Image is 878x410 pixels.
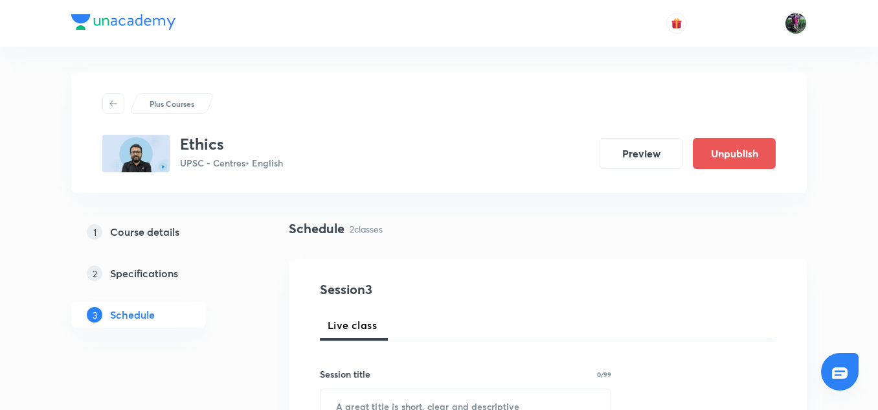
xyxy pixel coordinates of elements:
h5: Course details [110,224,179,240]
h5: Specifications [110,266,178,281]
img: avatar [671,17,682,29]
p: 0/99 [597,371,611,378]
a: 2Specifications [71,260,247,286]
p: 2 [87,266,102,281]
button: Unpublish [693,138,776,169]
span: Live class [328,317,377,333]
h4: Session 3 [320,280,556,299]
h6: Session title [320,367,370,381]
p: 2 classes [350,222,383,236]
img: Ravishekhar Kumar [785,12,807,34]
button: avatar [666,13,687,34]
a: Company Logo [71,14,175,33]
img: 8a07043b6d8d4ae2abbc8afd123ccdf0.jpg [102,135,170,172]
h3: Ethics [180,135,283,154]
p: Plus Courses [150,98,194,109]
a: 1Course details [71,219,247,245]
h5: Schedule [110,307,155,323]
button: Preview [600,138,682,169]
img: Company Logo [71,14,175,30]
p: 3 [87,307,102,323]
p: 1 [87,224,102,240]
h4: Schedule [289,219,344,238]
p: UPSC - Centres • English [180,156,283,170]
